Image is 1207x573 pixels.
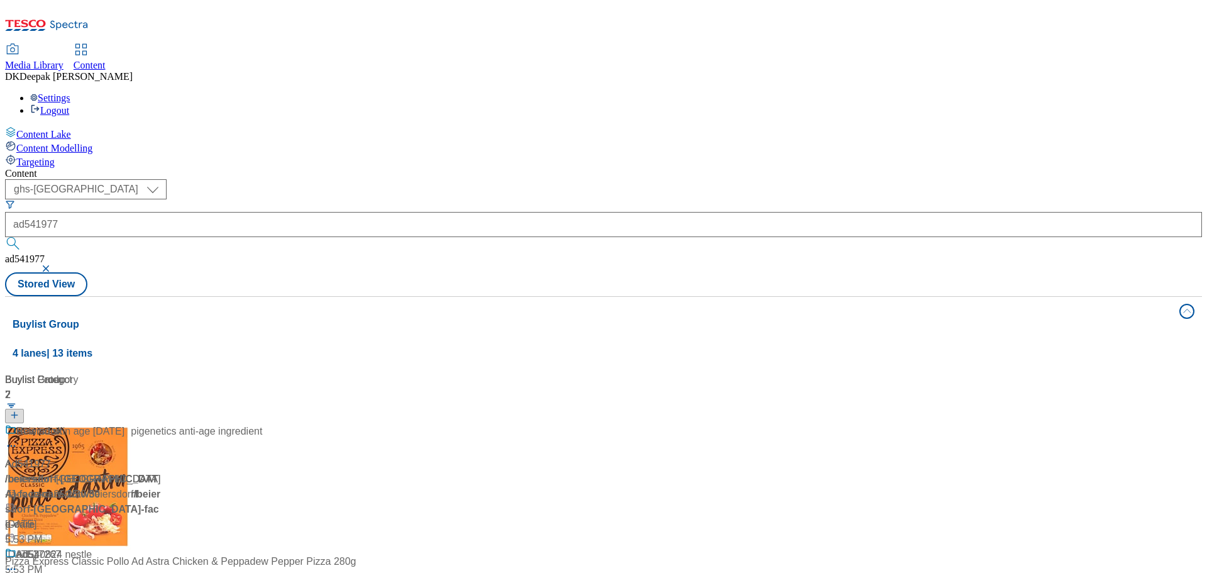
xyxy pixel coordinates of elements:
[5,387,162,403] div: 2
[5,168,1202,179] div: Content
[5,457,51,472] div: Ad541977
[5,60,63,70] span: Media Library
[5,154,1202,168] a: Targeting
[30,105,69,116] a: Logout
[74,60,106,70] span: Content
[5,474,158,499] span: / beiersdorf-[GEOGRAPHIC_DATA]-face-care-25tw30
[30,92,70,103] a: Settings
[74,45,106,71] a: Content
[5,45,63,71] a: Media Library
[5,272,87,296] button: Stored View
[5,297,1202,367] button: Buylist Group4 lanes| 13 items
[5,253,45,264] span: ad541977
[5,199,15,209] svg: Search Filters
[5,372,162,387] div: Buylist Group
[5,126,1202,140] a: Content Lake
[5,532,162,547] div: 5:53 PM
[13,317,1172,332] h4: Buylist Group
[5,517,162,532] div: [DATE]
[5,212,1202,237] input: Search
[19,71,133,82] span: Deepak [PERSON_NAME]
[16,143,92,153] span: Content Modelling
[13,348,92,359] span: 4 lanes | 13 items
[16,157,55,167] span: Targeting
[16,547,92,562] div: Ad540824 nestle
[5,140,1202,154] a: Content Modelling
[16,424,124,439] div: Rewind skin age [DATE]
[16,129,71,140] span: Content Lake
[5,71,19,82] span: DK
